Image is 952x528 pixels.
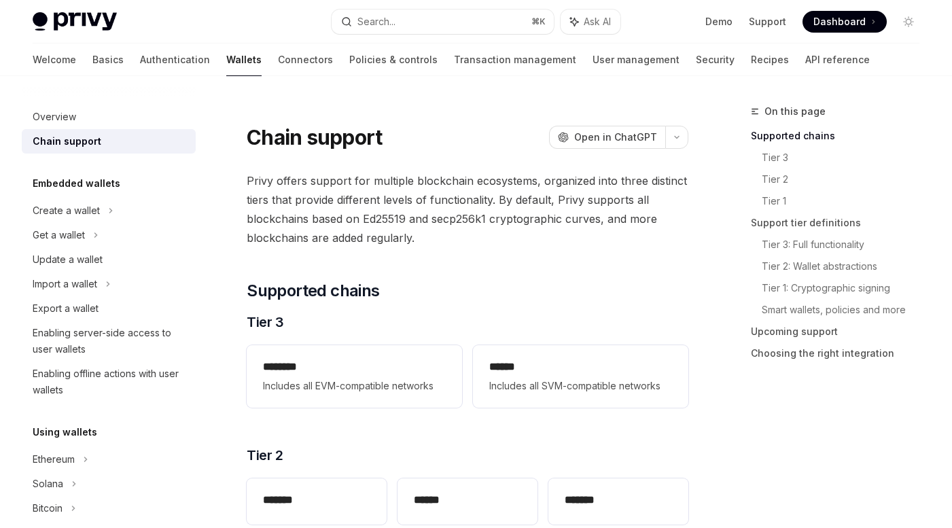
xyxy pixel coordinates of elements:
a: Policies & controls [349,43,438,76]
img: light logo [33,12,117,31]
h5: Embedded wallets [33,175,120,192]
button: Ask AI [561,10,620,34]
span: Includes all SVM-compatible networks [489,378,672,394]
a: Upcoming support [751,321,930,342]
span: Dashboard [813,15,866,29]
a: Demo [705,15,733,29]
a: Overview [22,105,196,129]
div: Ethereum [33,451,75,468]
span: On this page [764,103,826,120]
button: Toggle dark mode [898,11,919,33]
div: Solana [33,476,63,492]
button: Open in ChatGPT [549,126,665,149]
div: Import a wallet [33,276,97,292]
span: ⌘ K [531,16,546,27]
a: Supported chains [751,125,930,147]
a: Connectors [278,43,333,76]
div: Create a wallet [33,203,100,219]
a: Transaction management [454,43,576,76]
a: Tier 2 [762,169,930,190]
div: Export a wallet [33,300,99,317]
div: Update a wallet [33,251,103,268]
a: Recipes [751,43,789,76]
button: Search...⌘K [332,10,553,34]
a: Tier 2: Wallet abstractions [762,256,930,277]
a: User management [593,43,680,76]
a: **** ***Includes all EVM-compatible networks [247,345,462,408]
h5: Using wallets [33,424,97,440]
a: Smart wallets, policies and more [762,299,930,321]
span: Privy offers support for multiple blockchain ecosystems, organized into three distinct tiers that... [247,171,688,247]
a: Export a wallet [22,296,196,321]
span: Open in ChatGPT [574,130,657,144]
a: API reference [805,43,870,76]
a: Enabling server-side access to user wallets [22,321,196,362]
div: Get a wallet [33,227,85,243]
span: Tier 3 [247,313,283,332]
div: Search... [357,14,395,30]
div: Overview [33,109,76,125]
a: Tier 3: Full functionality [762,234,930,256]
div: Enabling server-side access to user wallets [33,325,188,357]
a: Tier 1 [762,190,930,212]
span: Supported chains [247,280,379,302]
div: Bitcoin [33,500,63,516]
span: Tier 2 [247,446,283,465]
a: Welcome [33,43,76,76]
a: Basics [92,43,124,76]
div: Chain support [33,133,101,149]
a: Support [749,15,786,29]
a: Choosing the right integration [751,342,930,364]
div: Enabling offline actions with user wallets [33,366,188,398]
a: Tier 3 [762,147,930,169]
a: Security [696,43,735,76]
a: Support tier definitions [751,212,930,234]
span: Ask AI [584,15,611,29]
a: Authentication [140,43,210,76]
span: Includes all EVM-compatible networks [263,378,446,394]
h1: Chain support [247,125,382,149]
a: Dashboard [803,11,887,33]
a: Tier 1: Cryptographic signing [762,277,930,299]
a: Wallets [226,43,262,76]
a: Update a wallet [22,247,196,272]
a: **** *Includes all SVM-compatible networks [473,345,688,408]
a: Chain support [22,129,196,154]
a: Enabling offline actions with user wallets [22,362,196,402]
